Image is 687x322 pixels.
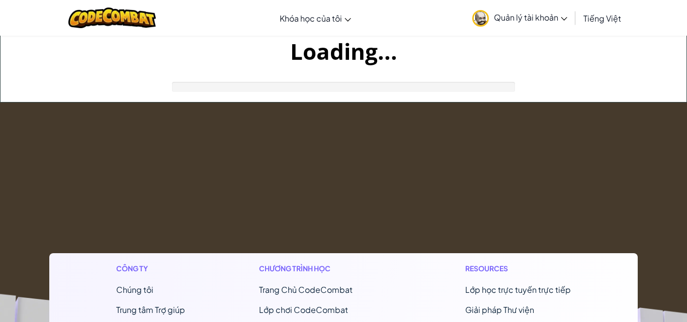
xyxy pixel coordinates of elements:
h1: Resources [465,263,571,274]
a: Khóa học của tôi [275,5,356,32]
a: Lớp chơi CodeCombat [259,304,348,315]
h1: Công ty [116,263,185,274]
img: avatar [472,10,489,27]
span: Khóa học của tôi [280,13,342,24]
a: Lớp học trực tuyến trực tiếp [465,284,571,295]
a: Quản lý tài khoản [467,2,572,34]
h1: Chương trình học [259,263,391,274]
span: Quản lý tài khoản [494,12,567,23]
h1: Loading... [1,36,686,67]
a: Tiếng Việt [578,5,626,32]
a: Giải pháp Thư viện [465,304,534,315]
a: Trung tâm Trợ giúp [116,304,185,315]
span: Tiếng Việt [583,13,621,24]
a: Chúng tôi [116,284,153,295]
span: Trang Chủ CodeCombat [259,284,353,295]
img: CodeCombat logo [68,8,156,28]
